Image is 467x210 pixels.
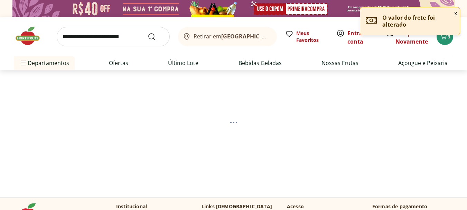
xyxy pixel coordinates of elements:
[437,28,453,45] button: Carrinho
[347,29,385,45] a: Criar conta
[194,33,270,39] span: Retirar em
[448,33,450,40] span: 3
[395,29,428,45] a: Comprar Novamente
[221,33,338,40] b: [GEOGRAPHIC_DATA]/[GEOGRAPHIC_DATA]
[347,29,365,37] a: Entrar
[116,203,147,210] p: Institucional
[19,55,28,71] button: Menu
[382,14,454,28] p: O valor do frete foi alterado
[19,55,69,71] span: Departamentos
[57,27,170,46] input: search
[178,27,277,46] button: Retirar em[GEOGRAPHIC_DATA]/[GEOGRAPHIC_DATA]
[148,33,164,41] button: Submit Search
[347,29,378,46] span: ou
[372,203,453,210] p: Formas de pagamento
[398,59,448,67] a: Açougue e Peixaria
[287,203,304,210] p: Acesso
[14,26,48,46] img: Hortifruti
[285,30,328,44] a: Meus Favoritos
[239,59,282,67] a: Bebidas Geladas
[168,59,198,67] a: Último Lote
[451,7,460,19] button: Fechar notificação
[321,59,358,67] a: Nossas Frutas
[296,30,328,44] span: Meus Favoritos
[109,59,128,67] a: Ofertas
[202,203,272,210] p: Links [DEMOGRAPHIC_DATA]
